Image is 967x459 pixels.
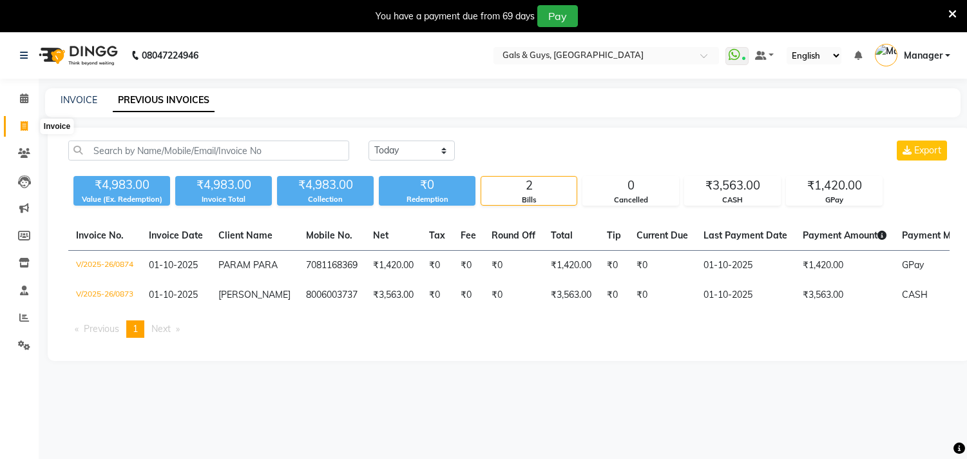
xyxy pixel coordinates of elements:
[277,194,374,205] div: Collection
[73,194,170,205] div: Value (Ex. Redemption)
[379,176,475,194] div: ₹0
[218,259,278,271] span: PARAM PARA
[149,229,203,241] span: Invoice Date
[61,94,97,106] a: INVOICE
[379,194,475,205] div: Redemption
[133,323,138,335] span: 1
[787,195,882,206] div: GPay
[787,177,882,195] div: ₹1,420.00
[41,119,73,134] div: Invoice
[481,177,577,195] div: 2
[365,251,421,281] td: ₹1,420.00
[583,195,678,206] div: Cancelled
[537,5,578,27] button: Pay
[277,176,374,194] div: ₹4,983.00
[151,323,171,335] span: Next
[875,44,897,66] img: Manager
[175,176,272,194] div: ₹4,983.00
[685,195,780,206] div: CASH
[149,259,198,271] span: 01-10-2025
[795,251,894,281] td: ₹1,420.00
[795,280,894,310] td: ₹3,563.00
[421,280,453,310] td: ₹0
[298,251,365,281] td: 7081168369
[376,10,535,23] div: You have a payment due from 69 days
[453,280,484,310] td: ₹0
[68,251,141,281] td: V/2025-26/0874
[113,89,215,112] a: PREVIOUS INVOICES
[803,229,886,241] span: Payment Amount
[218,229,273,241] span: Client Name
[629,280,696,310] td: ₹0
[298,280,365,310] td: 8006003737
[373,229,388,241] span: Net
[484,280,543,310] td: ₹0
[696,251,795,281] td: 01-10-2025
[421,251,453,281] td: ₹0
[84,323,119,335] span: Previous
[33,37,121,73] img: logo
[481,195,577,206] div: Bills
[492,229,535,241] span: Round Off
[218,289,291,300] span: [PERSON_NAME]
[599,251,629,281] td: ₹0
[629,251,696,281] td: ₹0
[551,229,573,241] span: Total
[149,289,198,300] span: 01-10-2025
[429,229,445,241] span: Tax
[607,229,621,241] span: Tip
[453,251,484,281] td: ₹0
[914,144,941,156] span: Export
[68,280,141,310] td: V/2025-26/0873
[68,320,950,338] nav: Pagination
[543,251,599,281] td: ₹1,420.00
[599,280,629,310] td: ₹0
[897,141,947,161] button: Export
[175,194,272,205] div: Invoice Total
[583,177,678,195] div: 0
[637,229,688,241] span: Current Due
[902,259,924,271] span: GPay
[365,280,421,310] td: ₹3,563.00
[696,280,795,310] td: 01-10-2025
[142,37,198,73] b: 08047224946
[461,229,476,241] span: Fee
[904,49,943,63] span: Manager
[484,251,543,281] td: ₹0
[73,176,170,194] div: ₹4,983.00
[543,280,599,310] td: ₹3,563.00
[902,289,928,300] span: CASH
[704,229,787,241] span: Last Payment Date
[685,177,780,195] div: ₹3,563.00
[306,229,352,241] span: Mobile No.
[76,229,124,241] span: Invoice No.
[68,141,349,161] input: Search by Name/Mobile/Email/Invoice No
